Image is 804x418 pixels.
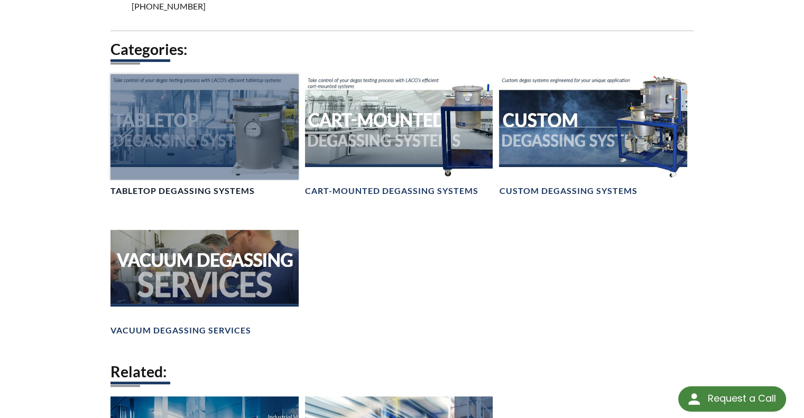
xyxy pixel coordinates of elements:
img: round button [686,391,703,407]
a: Header showing degassing systemCustom Degassing Systems [499,74,687,197]
h4: Vacuum Degassing Services [110,325,251,336]
a: Tabletop Degassing Systems headerTabletop Degassing Systems [110,74,299,197]
div: Request a Call [678,386,786,412]
h4: Custom Degassing Systems [499,185,637,197]
h2: Related: [110,362,694,382]
a: Vacuum Degassing Services headerVacuum Degassing Services [110,214,299,337]
h2: Categories: [110,40,694,59]
div: Request a Call [707,386,775,411]
a: Cart-Mounted Degassing Systems headerCart-Mounted Degassing Systems [305,74,493,197]
h4: Cart-Mounted Degassing Systems [305,185,478,197]
h4: Tabletop Degassing Systems [110,185,255,197]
